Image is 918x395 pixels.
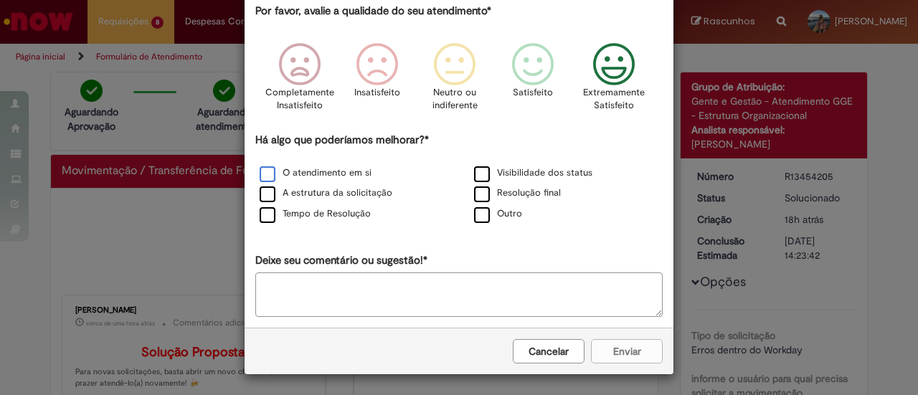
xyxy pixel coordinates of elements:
[474,207,522,221] label: Outro
[583,86,645,113] p: Extremamente Satisfeito
[260,166,372,180] label: O atendimento em si
[260,186,392,200] label: A estrutura da solicitação
[429,86,481,113] p: Neutro ou indiferente
[474,166,592,180] label: Visibilidade dos status
[255,253,427,268] label: Deixe seu comentário ou sugestão!*
[260,207,371,221] label: Tempo de Resolução
[513,86,553,100] p: Satisfeito
[474,186,561,200] label: Resolução final
[513,339,585,363] button: Cancelar
[418,32,491,130] div: Neutro ou indiferente
[255,4,491,19] label: Por favor, avalie a qualidade do seu atendimento*
[263,32,336,130] div: Completamente Insatisfeito
[341,32,414,130] div: Insatisfeito
[265,86,334,113] p: Completamente Insatisfeito
[574,32,656,130] div: Extremamente Satisfeito
[255,133,663,225] div: Há algo que poderíamos melhorar?*
[496,32,569,130] div: Satisfeito
[354,86,400,100] p: Insatisfeito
